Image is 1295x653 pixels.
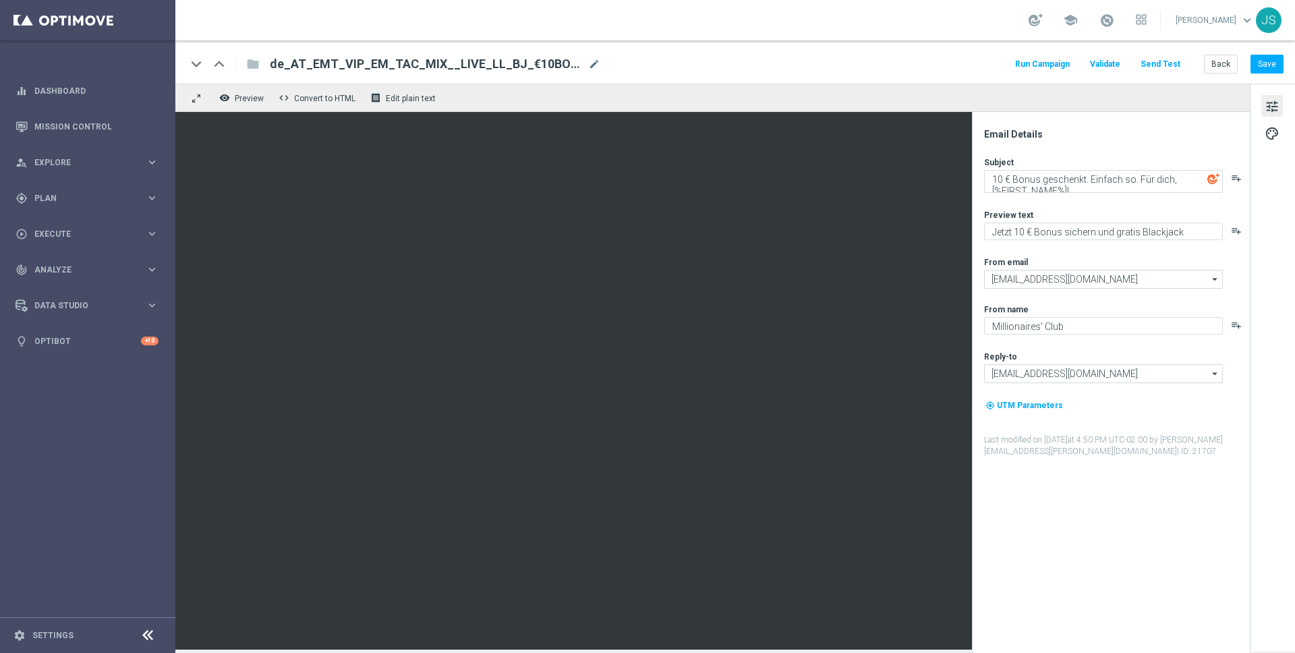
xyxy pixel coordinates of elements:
div: Mission Control [16,109,159,144]
i: play_circle_outline [16,228,28,240]
div: Plan [16,192,146,204]
label: Subject [984,157,1014,168]
button: playlist_add [1231,173,1242,183]
button: person_search Explore keyboard_arrow_right [15,157,159,168]
span: Preview [235,94,264,103]
i: gps_fixed [16,192,28,204]
label: Preview text [984,210,1033,221]
a: Settings [32,631,74,640]
i: arrow_drop_down [1209,365,1222,382]
button: code Convert to HTML [275,89,362,107]
i: track_changes [16,264,28,276]
span: Data Studio [34,302,146,310]
a: Optibot [34,323,141,359]
input: Select [984,364,1223,383]
span: UTM Parameters [997,401,1063,410]
input: Select [984,270,1223,289]
i: keyboard_arrow_right [146,192,159,204]
span: tune [1265,98,1279,115]
button: Data Studio keyboard_arrow_right [15,300,159,311]
button: equalizer Dashboard [15,86,159,96]
button: play_circle_outline Execute keyboard_arrow_right [15,229,159,239]
span: de_AT_EMT_VIP_EM_TAC_MIX__LIVE_LL_BJ_€10BONUS_250404 [270,56,583,72]
span: Convert to HTML [294,94,355,103]
div: Explore [16,157,146,169]
i: equalizer [16,85,28,97]
button: Run Campaign [1013,55,1072,74]
button: my_location UTM Parameters [984,398,1064,413]
i: my_location [985,401,995,410]
div: Analyze [16,264,146,276]
button: receipt Edit plain text [367,89,442,107]
i: lightbulb [16,335,28,347]
span: Edit plain text [386,94,436,103]
a: Mission Control [34,109,159,144]
button: Mission Control [15,121,159,132]
i: keyboard_arrow_right [146,156,159,169]
a: [PERSON_NAME]keyboard_arrow_down [1174,10,1256,30]
button: remove_red_eye Preview [216,89,270,107]
span: | ID: 21707 [1177,447,1216,456]
button: gps_fixed Plan keyboard_arrow_right [15,193,159,204]
button: Send Test [1139,55,1182,74]
span: code [279,92,289,103]
div: Optibot [16,323,159,359]
div: Email Details [984,128,1248,140]
div: +10 [141,337,159,345]
span: Execute [34,230,146,238]
span: Validate [1090,59,1120,69]
label: From name [984,304,1029,315]
span: Explore [34,159,146,167]
button: palette [1261,122,1283,144]
button: playlist_add [1231,225,1242,236]
label: Last modified on [DATE] at 4:50 PM UTC-02:00 by [PERSON_NAME][EMAIL_ADDRESS][PERSON_NAME][DOMAIN_... [984,434,1248,457]
i: keyboard_arrow_right [146,299,159,312]
label: From email [984,257,1028,268]
button: playlist_add [1231,320,1242,331]
span: Analyze [34,266,146,274]
i: keyboard_arrow_right [146,263,159,276]
button: tune [1261,95,1283,117]
i: remove_red_eye [219,92,230,103]
button: Back [1204,55,1238,74]
i: settings [13,629,26,642]
i: receipt [370,92,381,103]
label: Reply-to [984,351,1017,362]
i: arrow_drop_down [1209,271,1222,288]
div: JS [1256,7,1282,33]
div: Data Studio [16,300,146,312]
div: Dashboard [16,73,159,109]
button: Validate [1088,55,1122,74]
button: Save [1250,55,1284,74]
i: person_search [16,157,28,169]
span: palette [1265,125,1279,142]
span: school [1063,13,1078,28]
button: lightbulb Optibot +10 [15,336,159,347]
span: keyboard_arrow_down [1240,13,1255,28]
span: mode_edit [588,58,600,70]
div: Execute [16,228,146,240]
a: Dashboard [34,73,159,109]
i: keyboard_arrow_right [146,227,159,240]
button: track_changes Analyze keyboard_arrow_right [15,264,159,275]
img: optiGenie.svg [1207,173,1219,185]
span: Plan [34,194,146,202]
